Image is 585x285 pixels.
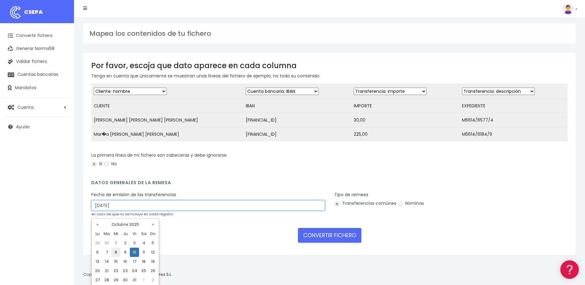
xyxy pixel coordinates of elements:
th: Do [148,229,158,238]
td: Mar�a [PERSON_NAME] [PERSON_NAME] [91,127,243,142]
td: 18 [139,257,148,266]
td: 14 [102,257,111,266]
td: 1 [139,275,148,285]
td: 25 [139,266,148,275]
td: 9 [121,248,130,257]
a: Convertir fichero [3,29,71,42]
th: Ma [102,229,111,238]
td: 19 [148,257,158,266]
td: 24 [130,266,139,275]
th: » [148,220,158,229]
td: 13 [93,257,102,266]
th: Mi [111,229,121,238]
td: 30,00 [351,113,459,127]
td: 23 [121,266,130,275]
th: Vi [130,229,139,238]
td: IBAN [243,99,352,113]
a: Validar fichero [3,55,71,68]
td: [PERSON_NAME] [PERSON_NAME] [PERSON_NAME] [91,113,243,127]
td: M5614/6184/9 [459,127,568,142]
td: CLIENTE [91,99,243,113]
td: M5614/6577/4 [459,113,568,127]
td: 31 [130,275,139,285]
td: 7 [102,248,111,257]
p: Copyright © 2025 . [83,271,173,278]
label: No [104,161,117,167]
img: logo [8,5,23,20]
td: 15 [111,257,121,266]
span: CSEPA [24,8,43,16]
td: 10 [130,248,139,257]
span: Cuenta [17,104,34,110]
td: 1 [111,238,121,248]
td: 27 [93,275,102,285]
label: Fecha de emisión de las transferencias [91,192,176,198]
td: 5 [148,238,158,248]
td: 26 [148,266,158,275]
td: 20 [93,266,102,275]
td: 17 [130,257,139,266]
td: 16 [121,257,130,266]
label: Si [91,161,102,167]
label: Nóminas [398,200,424,207]
td: IMPORTE [351,99,459,113]
td: 30 [102,238,111,248]
td: [FINANCIAL_ID] [243,113,352,127]
a: Mandatos [3,81,71,94]
th: Lu [93,229,102,238]
span: Ayuda [16,124,30,130]
td: 2 [148,275,158,285]
h4: Datos generales de la remesa [91,180,568,188]
th: Sa [139,229,148,238]
td: 225,00 [351,127,459,142]
td: 22 [111,266,121,275]
td: 21 [102,266,111,275]
small: en caso de que no se incluya en cada registro [91,212,173,217]
td: 8 [111,248,121,257]
th: « [93,220,102,229]
a: Ayuda [3,120,71,133]
td: 30 [121,275,130,285]
td: 28 [102,275,111,285]
td: 11 [139,248,148,257]
label: La primera línea de mi fichero son cabeceras y debe ignorarse [91,152,227,159]
td: 29 [93,238,102,248]
th: Octubre 2025 [102,220,148,229]
th: Ju [121,229,130,238]
td: 29 [111,275,121,285]
td: EXPEDIENTE [459,99,568,113]
td: 2 [121,238,130,248]
h3: Mapea los contenidos de tu fichero [89,30,570,38]
label: Tipo de remesa [334,192,368,198]
td: 12 [148,248,158,257]
img: profile [562,3,574,14]
a: Cuentas bancarias [3,68,71,81]
td: 3 [130,238,139,248]
td: 6 [93,248,102,257]
h3: Por favor, escoja que dato aparece en cada columna [91,61,568,70]
td: [FINANCIAL_ID] [243,127,352,142]
td: 4 [139,238,148,248]
a: Cuenta [3,101,71,114]
button: CONVERTIR FICHERO [298,228,361,243]
a: Generar Norma58 [3,42,71,55]
label: Transferencias comúnes [334,200,396,207]
p: Tenga en cuenta que únicamente se muestran unas líneas del fichero de ejemplo, no todo su contenido. [91,72,568,79]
